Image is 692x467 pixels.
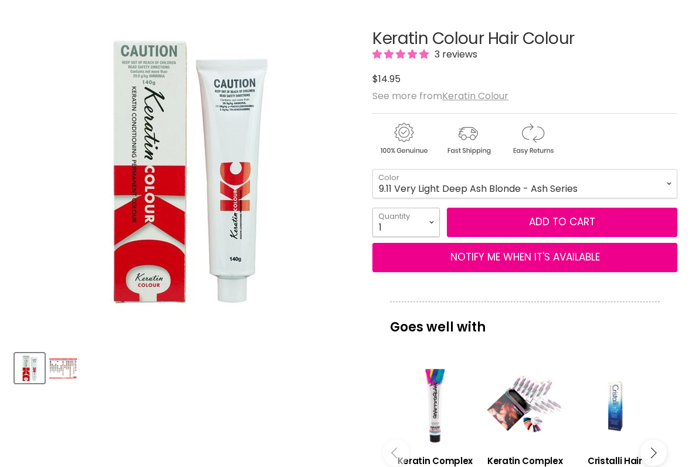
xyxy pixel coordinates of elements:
span: 3 reviews [431,48,477,61]
div: Product thumbnails [13,350,358,383]
img: Keratin Colour Hair Colour [16,354,43,382]
button: NOTIFY ME WHEN IT'S AVAILABLE [372,243,677,272]
button: Keratin Colour Hair Colour [15,353,45,383]
p: Goes well with [390,302,660,340]
span: 5.00 stars [372,48,431,61]
h1: Keratin Colour Hair Colour [372,30,677,48]
span: Add to cart [529,215,595,229]
select: Quantity [372,208,440,237]
img: shipping.gif [437,121,499,157]
button: Keratin Colour Hair Colour [48,353,78,383]
img: genuine.gif [372,121,435,157]
div: Keratin Colour Hair Colour image. Click or Scroll to Zoom. [15,1,356,342]
img: Keratin Colour Hair Colour [45,30,326,312]
span: See more from [372,89,508,103]
button: Add to cart [447,208,677,237]
a: Keratin Colour [442,89,508,103]
span: $14.95 [372,72,401,86]
img: Keratin Colour Hair Colour [49,358,77,378]
img: returns.gif [501,121,564,157]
